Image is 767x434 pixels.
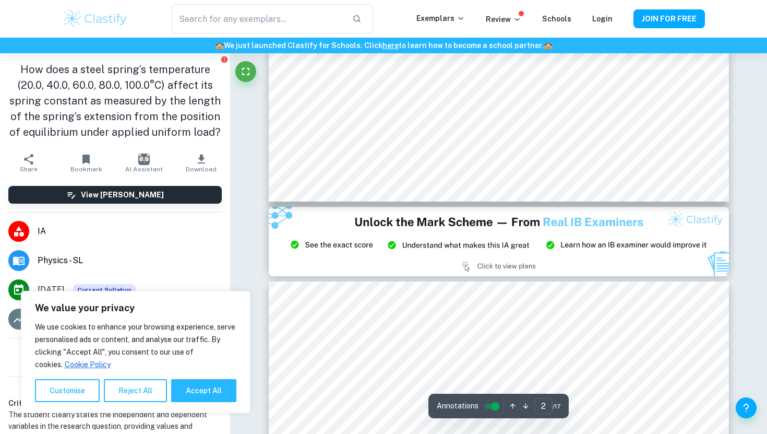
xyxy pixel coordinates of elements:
[64,360,111,369] a: Cookie Policy
[437,401,478,412] span: Annotations
[70,166,102,173] span: Bookmark
[172,4,344,33] input: Search for any exemplars...
[8,62,222,140] h1: How does a steel spring’s temperature (20.0, 40.0, 60.0, 80.0, 100.0°C) affect its spring constan...
[235,61,256,82] button: Fullscreen
[215,41,224,50] span: 🏫
[35,302,236,314] p: We value your privacy
[38,254,222,267] span: Physics - SL
[416,13,465,24] p: Exemplars
[486,14,521,25] p: Review
[4,381,226,393] h6: Examiner's summary
[269,207,729,276] img: Ad
[171,379,236,402] button: Accept All
[382,41,399,50] a: here
[35,379,100,402] button: Customise
[62,8,128,29] img: Clastify logo
[115,148,173,178] button: AI Assistant
[8,397,222,409] h6: Criterion A [ 4 / 6 ]:
[736,397,757,418] button: Help and Feedback
[186,166,217,173] span: Download
[544,41,553,50] span: 🏫
[35,321,236,371] p: We use cookies to enhance your browsing experience, serve personalised ads or content, and analys...
[220,55,228,63] button: Report issue
[8,186,222,204] button: View [PERSON_NAME]
[173,148,230,178] button: Download
[21,291,250,413] div: We value your privacy
[73,284,136,296] span: Current Syllabus
[104,379,167,402] button: Reject All
[125,166,163,173] span: AI Assistant
[38,225,222,238] span: IA
[20,166,38,173] span: Share
[633,9,705,28] button: JOIN FOR FREE
[542,15,571,23] a: Schools
[81,189,164,201] h6: View [PERSON_NAME]
[57,148,115,178] button: Bookmark
[138,154,150,165] img: AI Assistant
[73,284,136,296] div: This exemplar is based on the current syllabus. Feel free to refer to it for inspiration/ideas wh...
[592,15,613,23] a: Login
[553,402,560,411] span: / 17
[38,284,65,296] span: [DATE]
[2,40,765,51] h6: We just launched Clastify for Schools. Click to learn how to become a school partner.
